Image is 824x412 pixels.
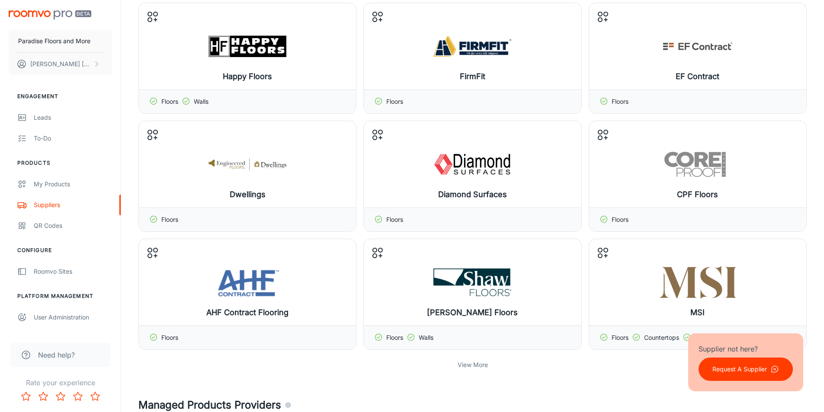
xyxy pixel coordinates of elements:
[695,333,709,342] p: Walls
[386,97,403,106] p: Floors
[386,333,403,342] p: Floors
[612,215,628,224] p: Floors
[18,36,90,46] p: Paradise Floors and More
[87,388,104,405] button: Rate 5 star
[34,267,112,276] div: Roomvo Sites
[35,388,52,405] button: Rate 2 star
[34,113,112,122] div: Leads
[458,360,488,370] p: View More
[194,97,208,106] p: Walls
[9,30,112,52] button: Paradise Floors and More
[612,97,628,106] p: Floors
[161,97,178,106] p: Floors
[612,333,628,342] p: Floors
[38,350,75,360] span: Need help?
[34,134,112,143] div: To-do
[419,333,433,342] p: Walls
[9,53,112,75] button: [PERSON_NAME] [PERSON_NAME]
[386,215,403,224] p: Floors
[699,358,793,381] button: Request A Supplier
[34,313,112,322] div: User Administration
[712,364,767,374] p: Request A Supplier
[9,10,91,19] img: Roomvo PRO Beta
[34,179,112,189] div: My Products
[17,388,35,405] button: Rate 1 star
[52,388,69,405] button: Rate 3 star
[644,333,679,342] p: Countertops
[69,388,87,405] button: Rate 4 star
[30,59,91,69] p: [PERSON_NAME] [PERSON_NAME]
[34,200,112,210] div: Suppliers
[699,344,793,354] p: Supplier not here?
[161,215,178,224] p: Floors
[161,333,178,342] p: Floors
[34,221,112,230] div: QR Codes
[7,377,114,388] p: Rate your experience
